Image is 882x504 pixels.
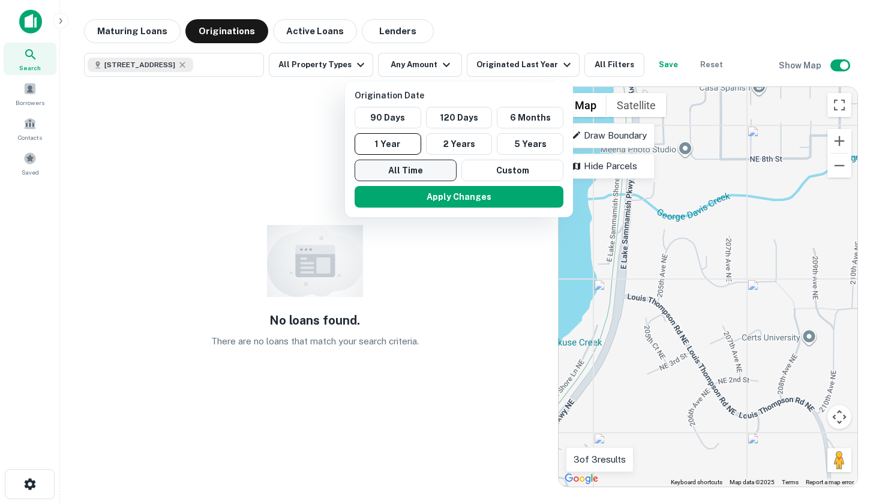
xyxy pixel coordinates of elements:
button: 1 Year [355,133,421,155]
button: 120 Days [426,107,493,128]
p: Origination Date [355,89,568,102]
button: Custom [461,160,563,181]
button: 90 Days [355,107,421,128]
button: 2 Years [426,133,493,155]
button: 5 Years [497,133,563,155]
button: 6 Months [497,107,563,128]
iframe: Chat Widget [822,408,882,466]
button: All Time [355,160,457,181]
button: Apply Changes [355,186,563,208]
